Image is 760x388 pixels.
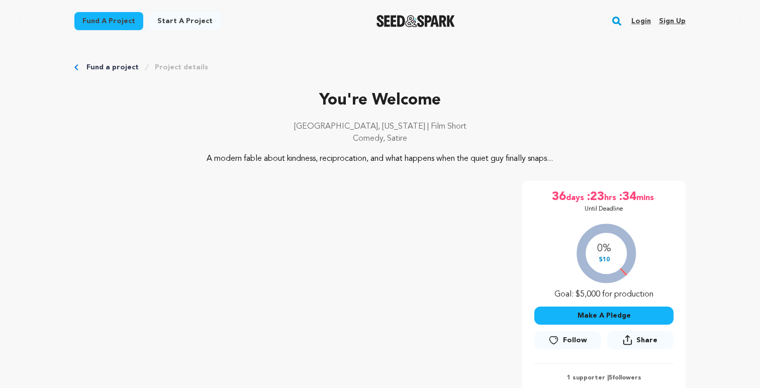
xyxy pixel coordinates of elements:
[74,12,143,30] a: Fund a project
[534,307,674,325] button: Make A Pledge
[74,121,686,133] p: [GEOGRAPHIC_DATA], [US_STATE] | Film Short
[534,331,601,349] a: Follow
[609,375,612,381] span: 5
[74,62,686,72] div: Breadcrumb
[136,153,625,165] p: A modern fable about kindness, reciprocation, and what happens when the quiet guy finally snaps...
[636,189,656,205] span: mins
[636,335,657,345] span: Share
[149,12,221,30] a: Start a project
[155,62,208,72] a: Project details
[659,13,686,29] a: Sign up
[607,331,674,349] button: Share
[631,13,651,29] a: Login
[534,374,674,382] p: 1 supporter | followers
[604,189,618,205] span: hrs
[586,189,604,205] span: :23
[552,189,566,205] span: 36
[74,88,686,113] p: You're Welcome
[618,189,636,205] span: :34
[585,205,623,213] p: Until Deadline
[563,335,587,345] span: Follow
[376,15,455,27] img: Seed&Spark Logo Dark Mode
[376,15,455,27] a: Seed&Spark Homepage
[74,133,686,145] p: Comedy, Satire
[607,331,674,353] span: Share
[86,62,139,72] a: Fund a project
[566,189,586,205] span: days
